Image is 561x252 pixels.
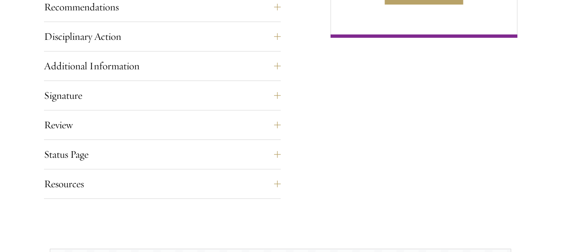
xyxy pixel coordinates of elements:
button: Disciplinary Action [44,27,281,46]
button: Signature [44,86,281,105]
button: Resources [44,174,281,194]
button: Additional Information [44,56,281,76]
button: Review [44,115,281,135]
button: Status Page [44,144,281,164]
